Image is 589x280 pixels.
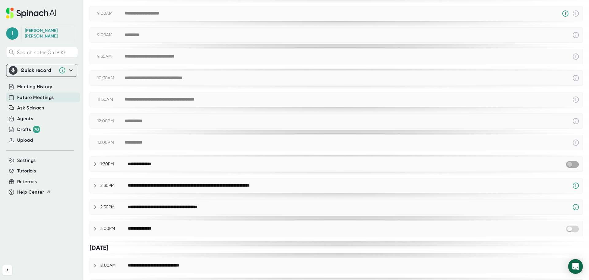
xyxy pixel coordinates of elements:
svg: Spinach requires a video conference link. [572,203,579,211]
svg: This event has already passed [572,96,579,103]
svg: This event has already passed [572,31,579,39]
button: Drafts 70 [17,126,40,133]
div: Drafts [17,126,40,133]
span: Search notes (Ctrl + K) [17,49,76,55]
div: Quick record [21,67,56,73]
div: 11:30AM [97,97,125,102]
svg: Someone has manually disabled Spinach from this meeting. [562,10,569,17]
button: Upload [17,137,33,144]
button: Help Center [17,189,51,196]
div: 10:30AM [97,75,125,81]
button: Future Meetings [17,94,54,101]
div: Leslie Hogan [25,28,71,39]
button: Settings [17,157,36,164]
button: Tutorials [17,168,36,175]
svg: This event has already passed [572,139,579,146]
div: 12:00PM [97,118,125,124]
button: Ask Spinach [17,105,44,112]
div: Open Intercom Messenger [568,259,583,274]
button: Agents [17,115,33,122]
div: 2:30PM [100,204,128,210]
svg: This event has already passed [572,117,579,125]
div: 9:00AM [97,11,125,16]
svg: Spinach requires a video conference link. [572,182,579,189]
div: [DATE] [90,244,583,252]
svg: This event has already passed [572,53,579,60]
div: 8:00AM [100,263,128,268]
div: 12:00PM [97,140,125,145]
div: 70 [33,126,40,133]
button: Referrals [17,178,37,185]
span: l [6,27,18,40]
div: 3:00PM [100,226,128,231]
div: Quick record [9,64,75,77]
button: Meeting History [17,83,52,90]
svg: This event has already passed [572,10,579,17]
div: 2:30PM [100,183,128,188]
span: Help Center [17,189,44,196]
div: 1:30PM [100,161,128,167]
div: 9:00AM [97,32,125,38]
div: 9:30AM [97,54,125,59]
svg: This event has already passed [572,74,579,82]
button: Collapse sidebar [2,265,12,275]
